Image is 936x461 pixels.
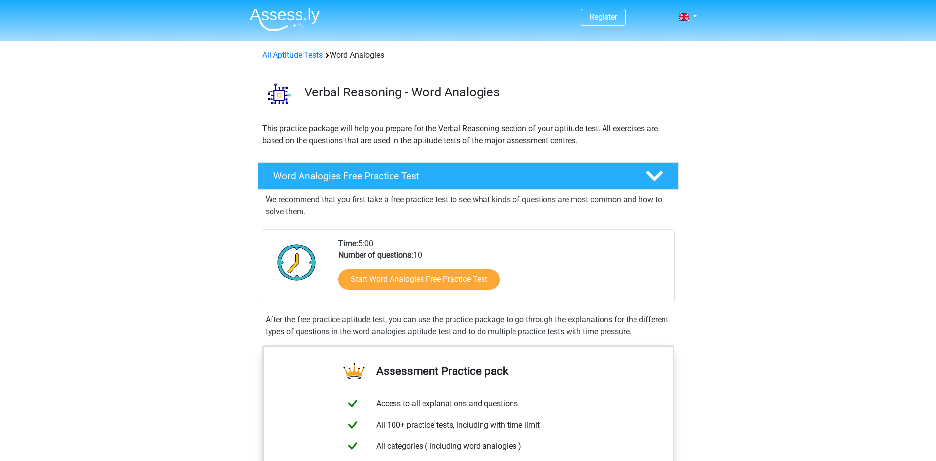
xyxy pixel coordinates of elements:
[304,85,671,100] h3: Verbal Reasoning - Word Analogies
[338,250,413,260] b: Number of questions:
[589,12,617,22] a: Register
[338,239,358,248] b: Time:
[262,314,675,338] div: After the free practice aptitude test, you can use the practice package to go through the explana...
[258,73,300,115] img: word analogies
[262,50,323,60] a: All Aptitude Tests
[262,123,674,147] p: This practice package will help you prepare for the Verbal Reasoning section of your aptitude tes...
[338,269,500,290] a: Start Word Analogies Free Practice Test
[266,194,671,217] p: We recommend that you first take a free practice test to see what kinds of questions are most com...
[273,170,630,182] h4: Word Analogies Free Practice Test
[258,49,678,61] div: Word Analogies
[254,162,683,190] a: Word Analogies Free Practice Test
[272,238,322,287] img: Clock
[250,8,320,31] img: Assessly
[331,238,674,302] div: 5:00 10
